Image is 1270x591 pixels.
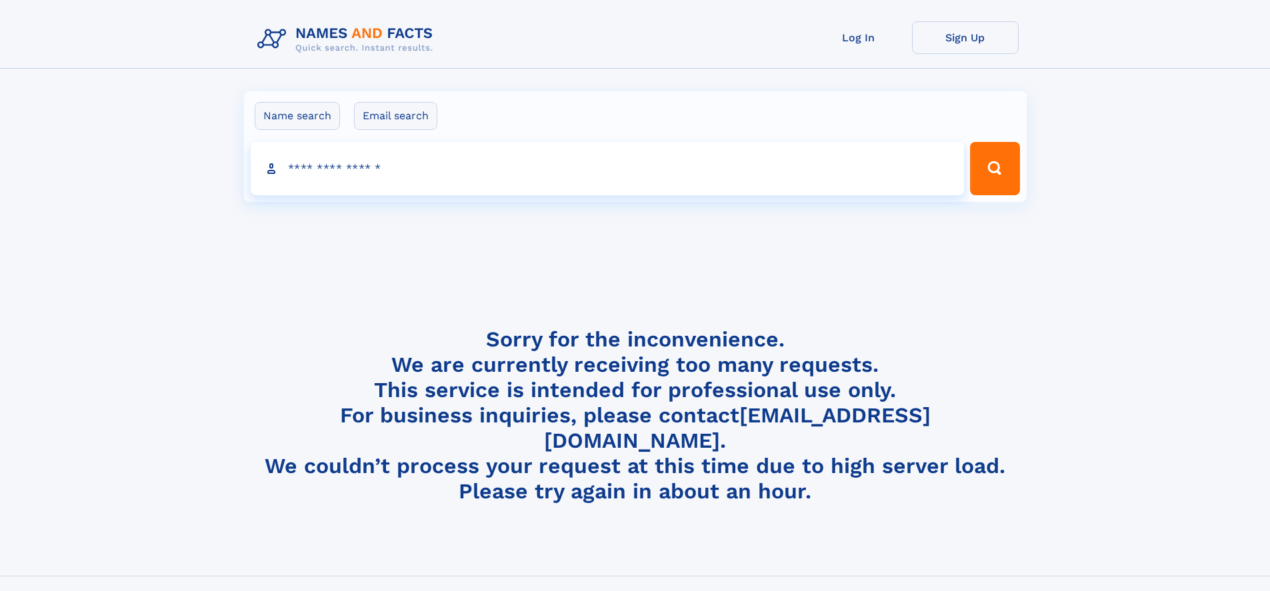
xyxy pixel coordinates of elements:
[252,21,444,57] img: Logo Names and Facts
[251,142,965,195] input: search input
[354,102,437,130] label: Email search
[805,21,912,54] a: Log In
[970,142,1019,195] button: Search Button
[255,102,340,130] label: Name search
[544,402,931,453] a: [EMAIL_ADDRESS][DOMAIN_NAME]
[912,21,1019,54] a: Sign Up
[252,326,1019,504] h4: Sorry for the inconvenience. We are currently receiving too many requests. This service is intend...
